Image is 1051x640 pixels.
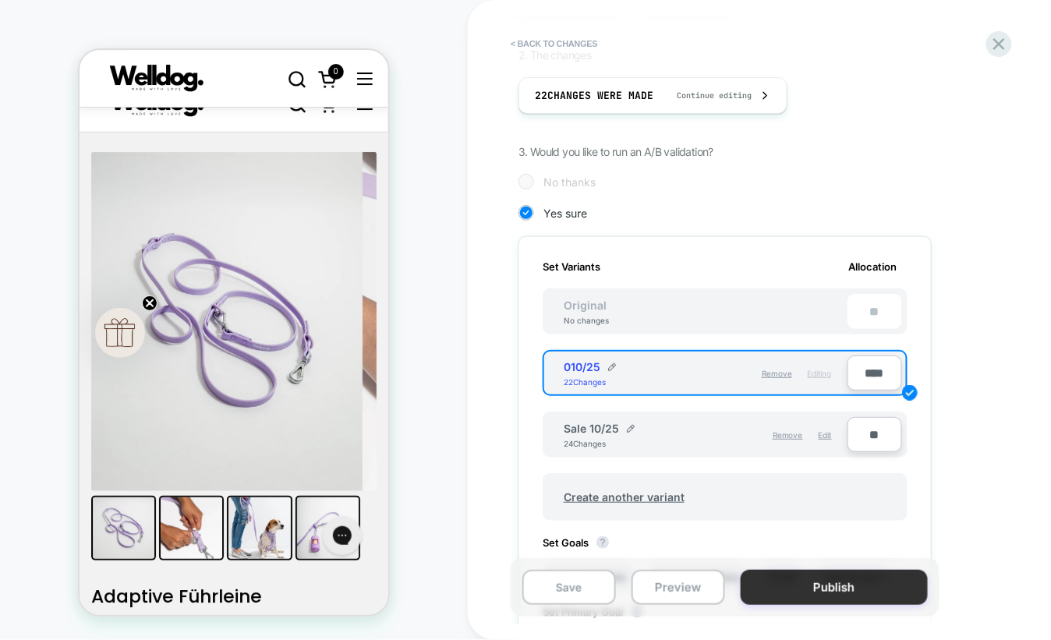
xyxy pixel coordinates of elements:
span: Set Variants [543,260,600,273]
span: Allocation [849,260,897,273]
button: Close teaser [62,246,78,261]
span: Editing [808,369,832,378]
span: Create another variant [548,479,700,515]
button: ? [596,536,609,549]
span: No thanks [543,175,596,189]
div: Gallery [12,102,297,515]
div: No changes [548,316,625,325]
img: edit [627,425,635,433]
span: Remove [773,430,803,440]
button: < Back to changes [503,31,606,56]
button: Publish [741,570,928,605]
h1: Adaptive Führleine [12,533,297,561]
button: Save [522,570,616,605]
span: 22 Changes were made [535,89,653,102]
span: 3. Would you like to run an A/B validation? [518,145,713,158]
span: Original [548,299,622,312]
img: edit [608,363,616,371]
span: Continue editing [661,90,752,101]
div: 24 Changes [564,439,610,448]
div: 22 Changes [564,377,610,387]
iframe: Gorgias live chat messenger [235,461,290,511]
button: Preview [632,570,725,605]
div: Close teaser [16,258,65,308]
span: Edit [819,430,832,440]
span: Sale 10/25 [564,422,619,435]
span: 010/25 [564,360,600,373]
span: Remove [762,369,792,378]
span: Yes sure [543,207,587,220]
img: edit [902,385,918,401]
span: Set Goals [543,536,617,549]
